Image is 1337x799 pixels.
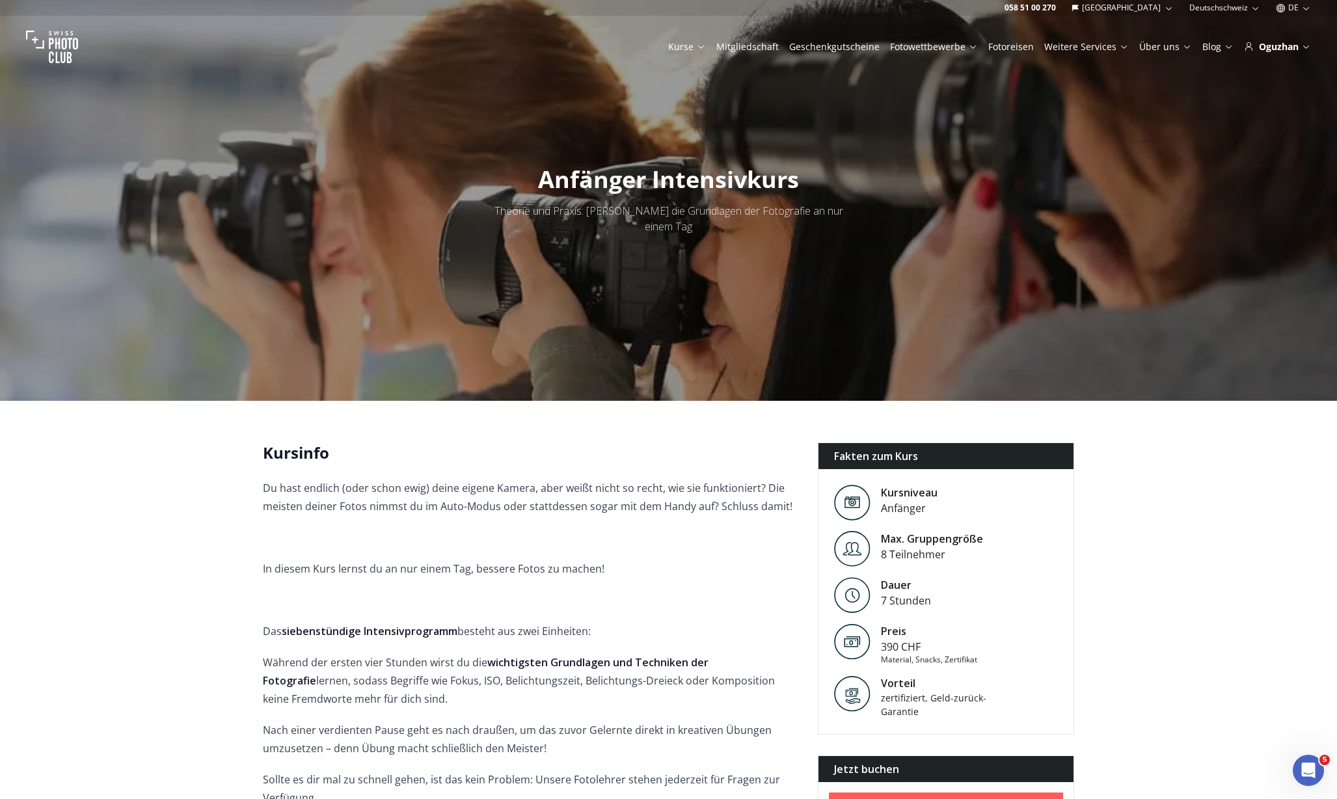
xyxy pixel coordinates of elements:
[263,653,797,708] p: Während der ersten vier Stunden wirst du die lernen, sodass Begriffe wie Fokus, ISO, Belichtungsz...
[711,38,784,56] button: Mitgliedschaft
[834,531,871,567] img: Level
[834,623,871,660] img: Preis
[834,577,871,613] img: Level
[1139,40,1192,53] a: Über uns
[881,655,977,665] div: Material, Snacks, Zertifikat
[538,163,799,195] span: Anfänger Intensivkurs
[784,38,885,56] button: Geschenkgutscheine
[663,38,711,56] button: Kurse
[890,40,978,53] a: Fotowettbewerbe
[1044,40,1129,53] a: Weitere Services
[881,531,983,547] div: Max. Gruppengröße
[881,593,931,608] div: 7 Stunden
[1197,38,1239,56] button: Blog
[668,40,706,53] a: Kurse
[818,443,1074,469] div: Fakten zum Kurs
[1244,40,1311,53] div: Oguzhan
[881,623,977,639] div: Preis
[1293,755,1324,786] iframe: Intercom live chat
[263,442,797,463] h2: Kursinfo
[716,40,779,53] a: Mitgliedschaft
[263,721,797,757] p: Nach einer verdienten Pause geht es nach draußen, um das zuvor Gelernte direkt in kreativen Übung...
[988,40,1034,53] a: Fotoreisen
[881,577,931,593] div: Dauer
[263,622,797,640] p: Das besteht aus zwei Einheiten:
[263,479,797,515] p: Du hast endlich (oder schon ewig) deine eigene Kamera, aber weißt nicht so recht, wie sie funktio...
[282,624,457,638] strong: siebenstündige Intensivprogramm
[885,38,983,56] button: Fotowettbewerbe
[881,691,992,718] div: zertifiziert, Geld-zurück-Garantie
[1319,755,1330,765] span: 5
[834,485,871,521] img: Level
[834,675,871,712] img: Vorteil
[1134,38,1197,56] button: Über uns
[263,560,797,578] p: In diesem Kurs lernst du an nur einem Tag, bessere Fotos zu machen!
[983,38,1039,56] button: Fotoreisen
[881,547,983,562] div: 8 Teilnehmer
[494,204,843,234] span: Theorie und Praxis: [PERSON_NAME] die Grundlagen der Fotografie an nur einem Tag
[1005,3,1056,13] a: 058 51 00 270
[818,756,1074,782] div: Jetzt buchen
[789,40,880,53] a: Geschenkgutscheine
[881,675,992,691] div: Vorteil
[881,639,977,655] div: 390 CHF
[881,485,938,500] div: Kursniveau
[26,21,78,73] img: Swiss photo club
[1039,38,1134,56] button: Weitere Services
[1202,40,1234,53] a: Blog
[881,500,938,516] div: Anfänger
